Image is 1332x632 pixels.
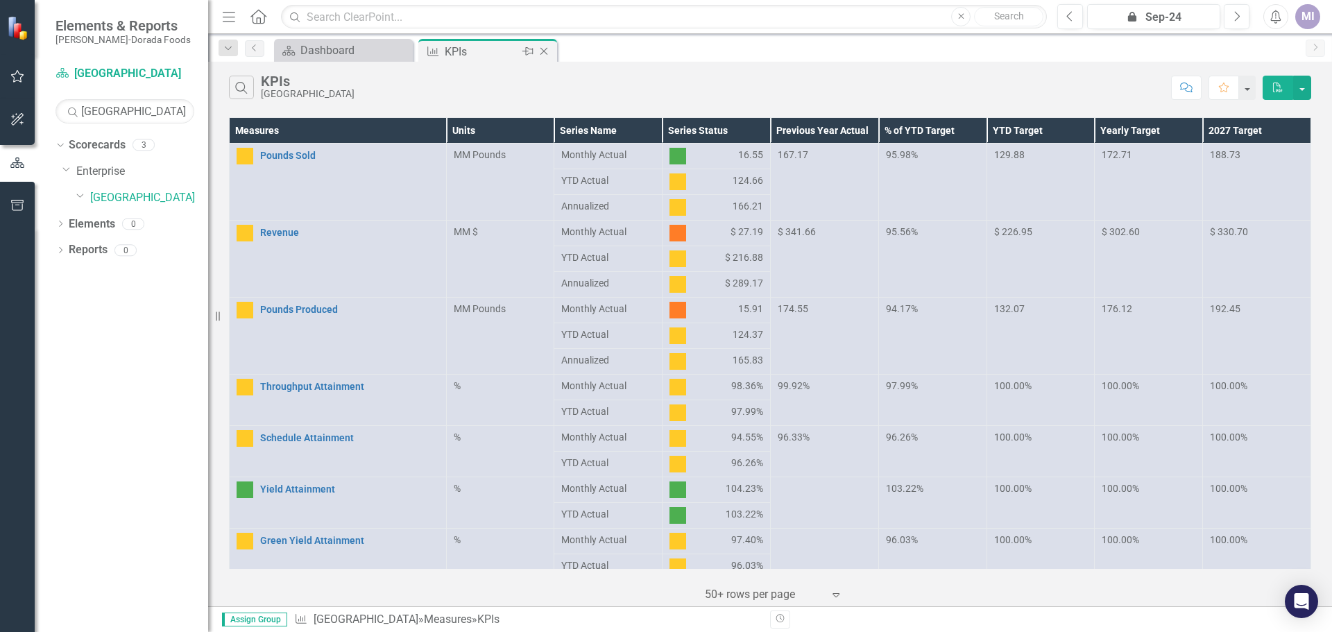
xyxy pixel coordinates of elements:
[1210,149,1240,160] span: 188.73
[55,34,191,45] small: [PERSON_NAME]-Dorada Foods
[69,242,108,258] a: Reports
[725,276,763,293] span: $ 289.17
[561,225,655,239] span: Monthly Actual
[260,228,439,238] a: Revenue
[55,17,191,34] span: Elements & Reports
[114,244,137,256] div: 0
[669,250,686,267] img: Caution
[260,433,439,443] a: Schedule Attainment
[1210,303,1240,314] span: 192.45
[314,613,418,626] a: [GEOGRAPHIC_DATA]
[561,507,655,521] span: YTD Actual
[237,302,253,318] img: Caution
[237,533,253,549] img: Caution
[237,430,253,447] img: Caution
[76,164,208,180] a: Enterprise
[561,250,655,264] span: YTD Actual
[133,139,155,151] div: 3
[7,16,31,40] img: ClearPoint Strategy
[561,379,655,393] span: Monthly Actual
[1210,226,1248,237] span: $ 330.70
[445,43,519,60] div: KPIs
[994,483,1032,494] span: 100.00%
[669,327,686,344] img: Caution
[731,379,763,395] span: 98.36%
[294,612,760,628] div: » »
[222,613,287,626] span: Assign Group
[561,404,655,418] span: YTD Actual
[731,430,763,447] span: 94.55%
[738,302,763,318] span: 15.91
[886,380,918,391] span: 97.99%
[1102,380,1139,391] span: 100.00%
[237,225,253,241] img: Caution
[454,226,478,237] span: MM $
[778,303,808,314] span: 174.55
[69,137,126,153] a: Scorecards
[886,303,918,314] span: 94.17%
[90,190,208,206] a: [GEOGRAPHIC_DATA]
[1102,149,1132,160] span: 172.71
[561,456,655,470] span: YTD Actual
[281,5,1047,29] input: Search ClearPoint...
[778,432,810,443] span: 96.33%
[733,327,763,344] span: 124.37
[454,432,461,443] span: %
[669,404,686,421] img: Caution
[1295,4,1320,29] button: MI
[260,151,439,161] a: Pounds Sold
[300,42,409,59] div: Dashboard
[886,534,918,545] span: 96.03%
[731,404,763,421] span: 97.99%
[994,380,1032,391] span: 100.00%
[561,148,655,162] span: Monthly Actual
[561,558,655,572] span: YTD Actual
[1092,9,1215,26] div: Sep-24
[1102,534,1139,545] span: 100.00%
[726,481,763,498] span: 104.23%
[1102,432,1139,443] span: 100.00%
[69,216,115,232] a: Elements
[454,534,461,545] span: %
[886,149,918,160] span: 95.98%
[477,613,499,626] div: KPIs
[237,148,253,164] img: Caution
[1210,380,1247,391] span: 100.00%
[669,558,686,575] img: Caution
[669,533,686,549] img: Caution
[277,42,409,59] a: Dashboard
[733,173,763,190] span: 124.66
[237,481,253,498] img: Above Target
[1210,483,1247,494] span: 100.00%
[561,353,655,367] span: Annualized
[261,74,355,89] div: KPIs
[886,432,918,443] span: 96.26%
[1210,432,1247,443] span: 100.00%
[454,380,461,391] span: %
[561,302,655,316] span: Monthly Actual
[261,89,355,99] div: [GEOGRAPHIC_DATA]
[725,250,763,267] span: $ 216.88
[561,276,655,290] span: Annualized
[994,226,1032,237] span: $ 226.95
[669,456,686,472] img: Caution
[733,353,763,370] span: 165.83
[733,199,763,216] span: 166.21
[1102,226,1140,237] span: $ 302.60
[55,66,194,82] a: [GEOGRAPHIC_DATA]
[561,481,655,495] span: Monthly Actual
[1102,483,1139,494] span: 100.00%
[561,173,655,187] span: YTD Actual
[454,483,461,494] span: %
[1210,534,1247,545] span: 100.00%
[454,149,506,160] span: MM Pounds
[669,481,686,498] img: Above Target
[55,99,194,123] input: Search Below...
[669,173,686,190] img: Caution
[669,225,686,241] img: Warning
[778,226,816,237] span: $ 341.66
[778,380,810,391] span: 99.92%
[994,149,1025,160] span: 129.88
[669,276,686,293] img: Caution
